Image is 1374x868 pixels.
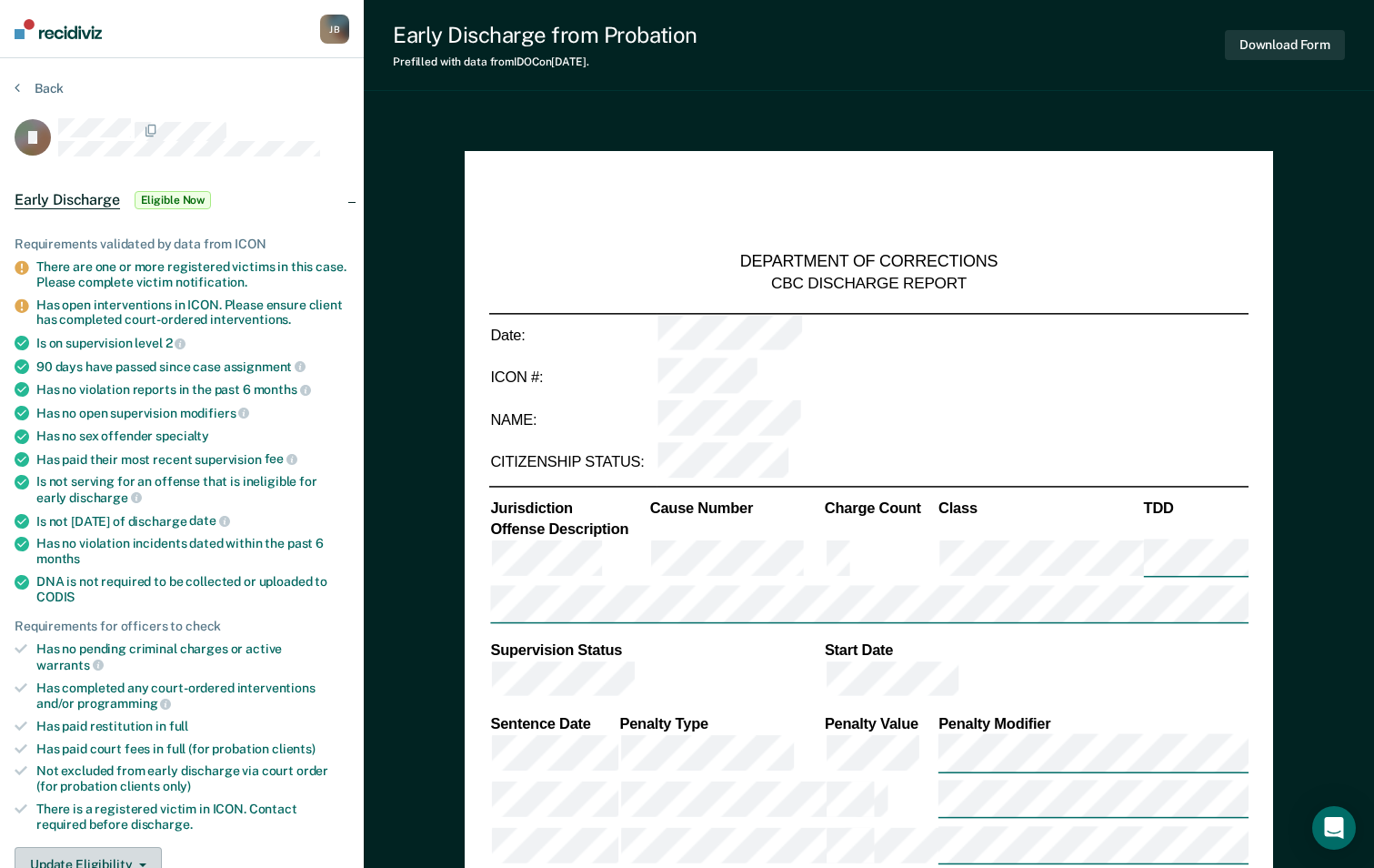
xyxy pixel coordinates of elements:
[36,405,349,421] div: Has no open supervision
[265,451,297,466] span: fee
[489,519,648,538] th: Offense Description
[823,499,937,518] th: Charge Count
[131,817,193,832] span: discharge.
[69,490,142,505] span: discharge
[169,719,188,733] span: full
[155,429,209,443] span: specialty
[393,56,697,68] div: Prefilled with data from IDOC on [DATE] .
[489,641,823,660] th: Supervision Status
[618,713,823,732] th: Penalty Type
[1142,499,1249,518] th: TDD
[36,681,349,712] div: Has completed any court-ordered interventions and/or
[15,80,64,96] button: Back
[489,313,657,356] td: Date:
[36,335,349,351] div: Is on supervision level
[36,474,349,505] div: Is not serving for an offense that is ineligible for early
[36,513,349,530] div: Is not [DATE] of discharge
[489,441,657,484] td: CITIZENSHIP STATUS:
[15,237,349,252] div: Requirements validated by data from ICON
[489,399,657,441] td: NAME:
[823,641,1249,660] th: Start Date
[36,429,349,444] div: Has no sex offender
[77,696,171,711] span: programming
[320,15,349,44] button: JB
[36,381,349,398] div: Has no violation reports in the past 6
[36,742,349,757] div: Has paid court fees in full (for probation
[36,590,75,604] span: CODIS
[165,336,186,350] span: 2
[36,802,349,833] div: There is a registered victim in ICON. Contact required before
[15,619,349,634] div: Requirements for officers to check
[36,551,80,566] span: months
[36,298,349,328] div: Has open interventions in ICON. Please ensure client has completed court-ordered interventions.
[36,763,349,794] div: Not excluded from early discharge via court order (for probation clients
[1225,30,1345,60] button: Download Form
[489,499,648,518] th: Jurisdiction
[36,641,349,672] div: Has no pending criminal charges or active
[320,15,349,44] div: J B
[36,259,349,290] div: There are one or more registered victims in this case. Please complete victim notification.
[36,358,349,375] div: 90 days have passed since case
[740,252,998,273] div: DEPARTMENT OF CORRECTIONS
[489,713,618,732] th: Sentence Date
[135,191,212,209] span: Eligible Now
[36,658,104,672] span: warrants
[163,779,191,793] span: only)
[36,574,349,605] div: DNA is not required to be collected or uploaded to
[771,273,967,293] div: CBC DISCHARGE REPORT
[36,719,349,734] div: Has paid restitution in
[393,22,697,48] div: Early Discharge from Probation
[272,742,316,756] span: clients)
[189,513,229,528] span: date
[823,713,937,732] th: Penalty Value
[938,499,1142,518] th: Class
[36,451,349,468] div: Has paid their most recent supervision
[648,499,823,518] th: Cause Number
[224,359,306,374] span: assignment
[938,713,1249,732] th: Penalty Modifier
[36,536,349,567] div: Has no violation incidents dated within the past 6
[15,191,120,209] span: Early Discharge
[180,406,250,420] span: modifiers
[254,382,311,397] span: months
[1312,806,1356,850] div: Open Intercom Messenger
[489,357,657,399] td: ICON #:
[15,19,102,39] img: Recidiviz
